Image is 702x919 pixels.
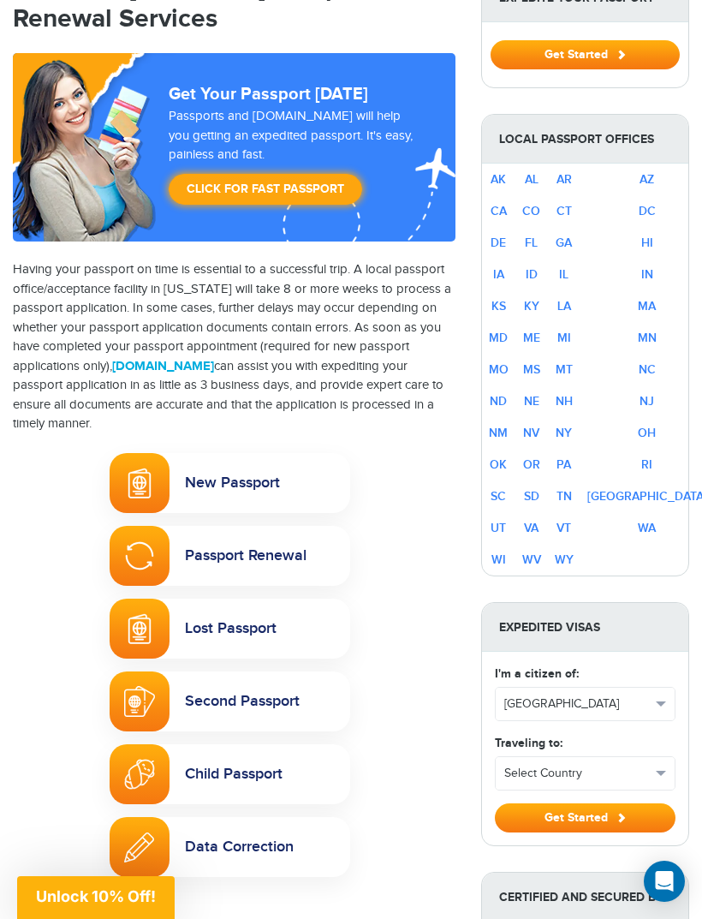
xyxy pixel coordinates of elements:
button: Get Started [491,40,680,69]
a: [DOMAIN_NAME] [112,358,214,374]
a: CO [522,204,540,218]
a: DE [491,236,506,250]
a: VT [556,521,571,535]
a: MN [638,331,657,345]
a: NM [489,426,508,440]
a: IA [493,267,504,282]
a: SD [524,489,539,504]
a: AL [525,172,538,187]
a: NY [556,426,572,440]
a: CT [556,204,572,218]
a: Child PassportChild Passport [110,744,350,804]
a: AK [491,172,506,187]
a: NV [523,426,539,440]
img: Lost Passport [128,613,152,644]
strong: Local Passport Offices [482,115,688,164]
a: DC [639,204,656,218]
a: VA [524,521,538,535]
button: Select Country [496,757,675,790]
img: Second Passport [124,686,155,717]
a: MO [489,362,509,377]
a: NJ [640,394,654,409]
a: FL [525,236,538,250]
button: Get Started [495,803,675,832]
label: I'm a citizen of: [495,665,579,683]
a: CA [491,204,507,218]
a: KY [524,299,539,313]
img: New Passport [128,468,152,498]
a: ND [490,394,507,409]
a: MD [489,331,508,345]
a: WI [491,552,506,567]
span: Unlock 10% Off! [36,887,156,905]
strong: Get Your Passport [DATE] [169,84,368,104]
div: Unlock 10% Off! [17,876,175,919]
a: NC [639,362,656,377]
a: Get Started [491,47,680,61]
a: LA [557,299,571,313]
a: Passport Name ChangeData Correction [110,817,350,877]
a: Lost PassportLost Passport [110,599,350,659]
img: Passport Renewal [124,540,155,571]
a: AR [556,172,572,187]
a: IL [559,267,568,282]
button: [GEOGRAPHIC_DATA] [496,688,675,720]
a: ID [526,267,538,282]
a: UT [491,521,506,535]
a: GA [556,236,572,250]
div: Open Intercom Messenger [644,861,685,902]
a: HI [641,236,653,250]
p: Having your passport on time is essential to a successful trip. A local passport office/acceptanc... [13,260,455,434]
a: NE [524,394,539,409]
a: OK [490,457,507,472]
a: WV [522,552,541,567]
a: Second PassportSecond Passport [110,671,350,731]
a: OH [638,426,656,440]
img: Child Passport [124,759,155,790]
a: TN [556,489,572,504]
a: AZ [640,172,654,187]
a: Passport RenewalPassport Renewal [110,526,350,586]
a: OR [523,457,540,472]
a: SC [491,489,506,504]
a: NH [556,394,573,409]
div: Passports and [DOMAIN_NAME] will help you getting an expedited passport. It's easy, painless and ... [162,107,427,213]
label: Traveling to: [495,734,562,752]
a: MS [523,362,540,377]
a: MT [556,362,573,377]
a: ME [523,331,540,345]
a: RI [641,457,652,472]
a: PA [556,457,571,472]
span: Select Country [504,765,651,782]
a: Click for Fast Passport [169,174,362,205]
a: MA [638,299,656,313]
a: New PassportNew Passport [110,453,350,513]
a: WY [555,552,574,567]
a: WA [638,521,656,535]
strong: Expedited Visas [482,603,688,652]
a: MI [557,331,571,345]
a: IN [641,267,653,282]
img: Passport Name Change [124,832,154,862]
span: [GEOGRAPHIC_DATA] [504,695,651,713]
a: KS [491,299,506,313]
